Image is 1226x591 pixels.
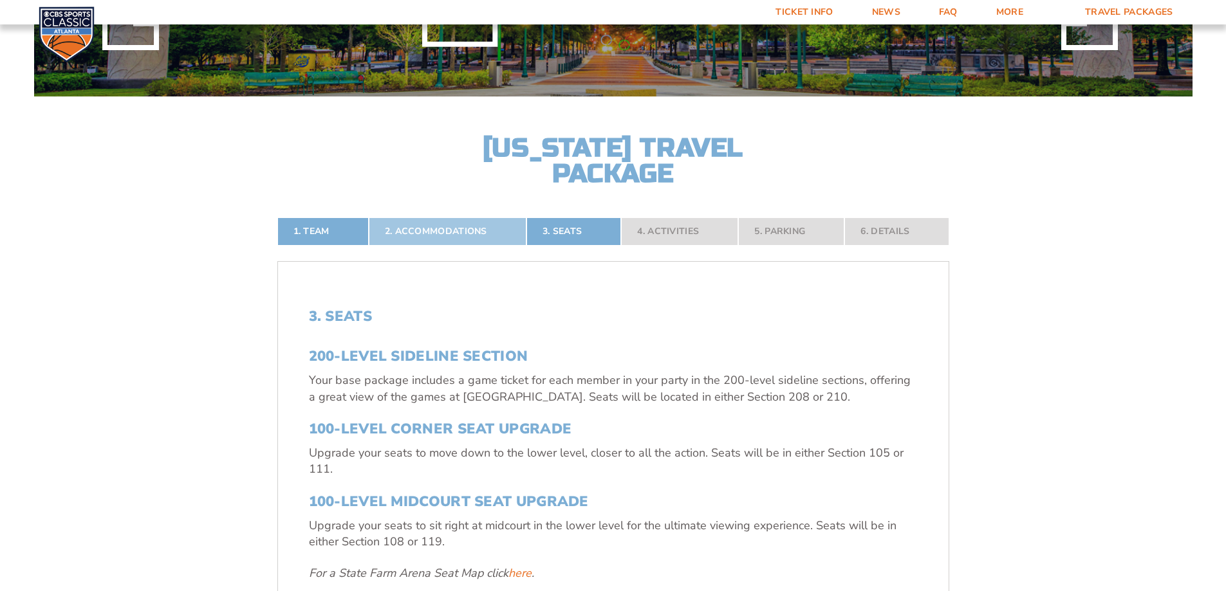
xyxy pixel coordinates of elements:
h2: [US_STATE] Travel Package [472,135,755,186]
a: here [508,565,532,581]
em: For a State Farm Arena Seat Map click . [309,565,534,581]
h2: 3. Seats [309,308,918,325]
a: 2. Accommodations [369,217,526,246]
img: CBS Sports Classic [39,6,95,62]
a: 1. Team [277,217,369,246]
h3: 200-Level Sideline Section [309,348,918,365]
h3: 100-Level Midcourt Seat Upgrade [309,493,918,510]
p: Upgrade your seats to sit right at midcourt in the lower level for the ultimate viewing experienc... [309,518,918,550]
p: Your base package includes a game ticket for each member in your party in the 200-level sideline ... [309,372,918,405]
h3: 100-Level Corner Seat Upgrade [309,421,918,437]
p: Upgrade your seats to move down to the lower level, closer to all the action. Seats will be in ei... [309,445,918,477]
